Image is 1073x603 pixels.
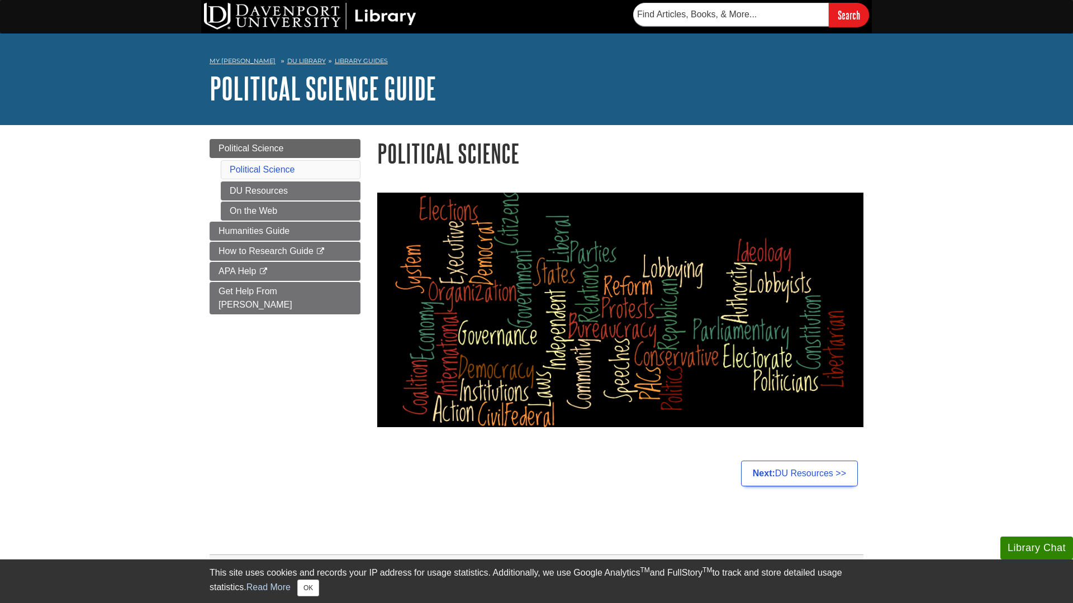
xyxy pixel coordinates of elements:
a: How to Research Guide [210,242,360,261]
strong: Next: [753,468,775,478]
span: Political Science [219,143,284,153]
a: DU Resources [221,181,360,200]
a: APA Help [210,262,360,281]
a: Get Help From [PERSON_NAME] [210,282,360,314]
a: Read More [246,582,291,592]
button: Close [297,580,319,596]
div: This site uses cookies and records your IP address for usage statistics. Additionally, we use Goo... [210,566,863,596]
input: Search [829,3,869,27]
sup: TM [702,566,712,574]
a: On the Web [221,202,360,221]
i: This link opens in a new window [316,248,325,255]
div: Guide Page Menu [210,139,360,314]
a: Political Science Guide [210,71,436,106]
h1: Political Science [377,139,863,167]
span: Get Help From [PERSON_NAME] [219,286,292,309]
a: Humanities Guide [210,222,360,241]
img: DU Library [204,3,416,30]
a: Political Science [210,139,360,158]
i: This link opens in a new window [259,268,268,275]
form: Searches DU Library's articles, books, and more [633,3,869,27]
span: Humanities Guide [219,226,289,236]
sup: TM [640,566,649,574]
input: Find Articles, Books, & More... [633,3,829,26]
a: My [PERSON_NAME] [210,56,276,66]
a: Next:DU Resources >> [741,461,858,486]
button: Library Chat [1000,537,1073,559]
img: Word Cloud of Political Words [377,193,863,428]
a: DU Library [287,57,326,65]
a: Library Guides [335,57,388,65]
span: APA Help [219,266,256,276]
nav: breadcrumb [210,54,863,71]
span: How to Research Guide [219,246,314,256]
a: Political Science [230,165,295,174]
